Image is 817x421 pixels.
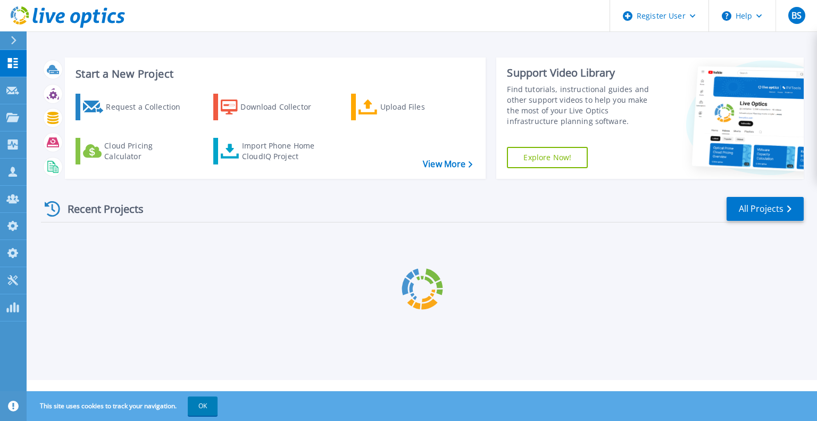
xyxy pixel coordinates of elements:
[791,11,802,20] span: BS
[104,141,189,162] div: Cloud Pricing Calculator
[76,68,472,80] h3: Start a New Project
[507,84,661,127] div: Find tutorials, instructional guides and other support videos to help you make the most of your L...
[507,66,661,80] div: Support Video Library
[29,397,218,416] span: This site uses cookies to track your navigation.
[213,94,332,120] a: Download Collector
[423,159,472,169] a: View More
[380,96,465,118] div: Upload Files
[351,94,470,120] a: Upload Files
[106,96,191,118] div: Request a Collection
[727,197,804,221] a: All Projects
[41,196,158,222] div: Recent Projects
[242,141,325,162] div: Import Phone Home CloudIQ Project
[76,138,194,164] a: Cloud Pricing Calculator
[507,147,588,168] a: Explore Now!
[240,96,326,118] div: Download Collector
[76,94,194,120] a: Request a Collection
[188,397,218,416] button: OK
